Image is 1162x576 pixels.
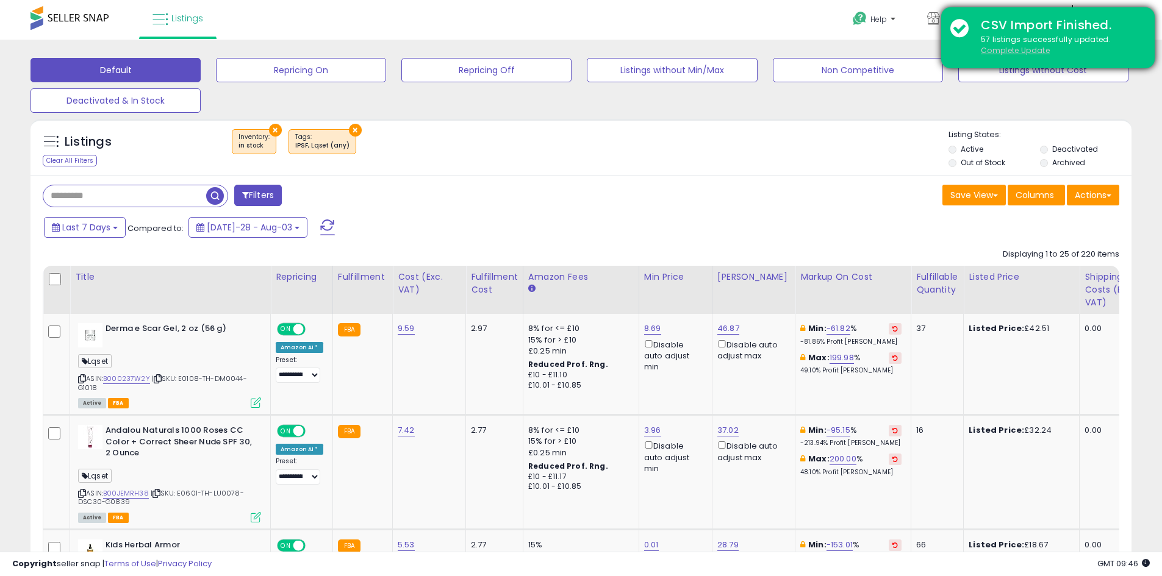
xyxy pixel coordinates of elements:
[528,283,536,294] small: Amazon Fees.
[528,346,629,357] div: £0.25 min
[969,323,1070,334] div: £42.51
[1003,249,1119,260] div: Displaying 1 to 25 of 220 items
[78,425,261,521] div: ASIN:
[808,453,830,464] b: Max:
[12,558,57,569] strong: Copyright
[717,424,739,436] a: 37.02
[830,352,854,364] a: 199.98
[1085,539,1143,550] div: 0.00
[981,45,1050,55] u: Complete Update
[800,271,906,283] div: Markup on Cost
[916,271,958,296] div: Fulfillable Quantity
[278,541,293,551] span: ON
[717,338,786,361] div: Disable auto adjust max
[1052,157,1085,168] label: Archived
[43,155,97,166] div: Clear All Filters
[800,453,902,476] div: %
[800,539,902,571] div: %
[827,539,853,551] a: -153.01
[78,488,244,507] span: | SKU: E0601-TH-LU0078-DSC30-G0839
[528,539,629,550] div: 15%
[106,323,254,338] b: Derma e Scar Gel, 2 oz (56 g)
[127,222,184,234] span: Compared to:
[808,352,830,363] b: Max:
[969,425,1070,436] div: £32.24
[961,157,1005,168] label: Out of Stock
[1085,323,1143,334] div: 0.00
[528,436,629,447] div: 15% for > £10
[587,58,757,82] button: Listings without Min/Max
[528,380,629,391] div: £10.01 - £10.85
[852,11,867,26] i: Get Help
[1016,189,1054,201] span: Columns
[304,324,323,335] span: OFF
[773,58,943,82] button: Non Competitive
[528,370,629,380] div: £10 - £11.10
[961,144,983,154] label: Active
[972,34,1146,57] div: 57 listings successfully updated.
[65,133,112,151] h5: Listings
[238,141,270,150] div: in stock
[972,16,1146,34] div: CSV Import Finished.
[278,324,293,335] span: ON
[78,323,261,407] div: ASIN:
[349,124,362,137] button: ×
[528,461,608,471] b: Reduced Prof. Rng.
[401,58,572,82] button: Repricing Off
[644,439,703,474] div: Disable auto adjust min
[800,425,902,447] div: %
[238,132,270,151] span: Inventory :
[808,424,827,436] b: Min:
[104,558,156,569] a: Terms of Use
[800,352,902,375] div: %
[171,12,203,24] span: Listings
[278,426,293,436] span: ON
[78,539,102,564] img: 31qcDbDR-fL._SL40_.jpg
[1008,185,1065,205] button: Columns
[30,88,201,113] button: Deactivated & In Stock
[295,141,350,150] div: IPSF, Lqset (any)
[1085,425,1143,436] div: 0.00
[78,323,102,347] img: 21DMwGwicVL._SL40_.jpg
[398,271,461,296] div: Cost (Exc. VAT)
[103,488,149,499] a: B00JEMRH38
[304,541,323,551] span: OFF
[276,457,323,485] div: Preset:
[78,425,102,449] img: 21C2B6lMFgL._SL40_.jpg
[108,398,129,408] span: FBA
[795,266,911,314] th: The percentage added to the cost of goods (COGS) that forms the calculator for Min & Max prices.
[644,322,661,335] a: 8.69
[234,185,282,206] button: Filters
[78,469,112,483] span: Lqset
[62,221,110,233] span: Last 7 Days
[800,468,902,477] p: 48.10% Profit [PERSON_NAME]
[830,453,856,465] a: 200.00
[969,424,1024,436] b: Listed Price:
[1097,558,1150,569] span: 2025-08-11 09:46 GMT
[338,323,360,336] small: FBA
[808,322,827,334] b: Min:
[103,374,150,384] a: B000237W2Y
[916,323,954,334] div: 37
[916,539,954,550] div: 66
[338,271,387,283] div: Fulfillment
[78,398,106,408] span: All listings currently available for purchase on Amazon
[942,185,1006,205] button: Save View
[528,335,629,346] div: 15% for > £10
[528,482,629,492] div: £10.01 - £10.85
[800,366,902,375] p: 49.10% Profit [PERSON_NAME]
[800,338,902,346] p: -81.86% Profit [PERSON_NAME]
[717,322,739,335] a: 46.87
[1052,144,1098,154] label: Deactivated
[644,338,703,373] div: Disable auto adjust min
[827,322,850,335] a: -61.82
[188,217,307,238] button: [DATE]-28 - Aug-03
[398,424,415,436] a: 7.42
[969,539,1070,550] div: £18.67
[78,374,247,392] span: | SKU: E0108-TH-DM0044-G1018
[827,424,850,436] a: -95.15
[276,356,323,383] div: Preset:
[338,425,360,438] small: FBA
[30,58,201,82] button: Default
[528,472,629,482] div: £10 - £11.17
